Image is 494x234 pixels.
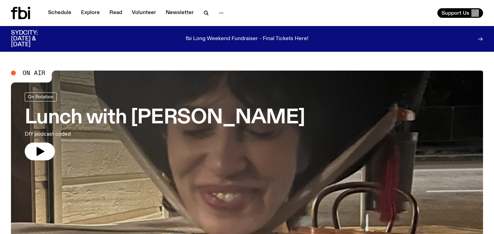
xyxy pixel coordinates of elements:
a: On Rotation [25,93,57,101]
p: fbi Long Weekend Fundraiser - Final Tickets Here! [186,36,308,42]
span: On Air [23,70,45,76]
a: Explore [77,8,104,18]
a: Read [105,8,126,18]
a: Lunch with [PERSON_NAME]DIY podcast coded [25,93,305,160]
h3: SYDCITY: [DATE] & [DATE] [11,30,55,48]
h3: Lunch with [PERSON_NAME] [25,108,305,127]
span: On Rotation [28,94,54,99]
a: Schedule [44,8,75,18]
a: Newsletter [162,8,198,18]
button: Support Us [437,8,483,18]
span: Support Us [442,10,469,16]
p: DIY podcast coded [25,130,200,138]
a: Volunteer [128,8,160,18]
